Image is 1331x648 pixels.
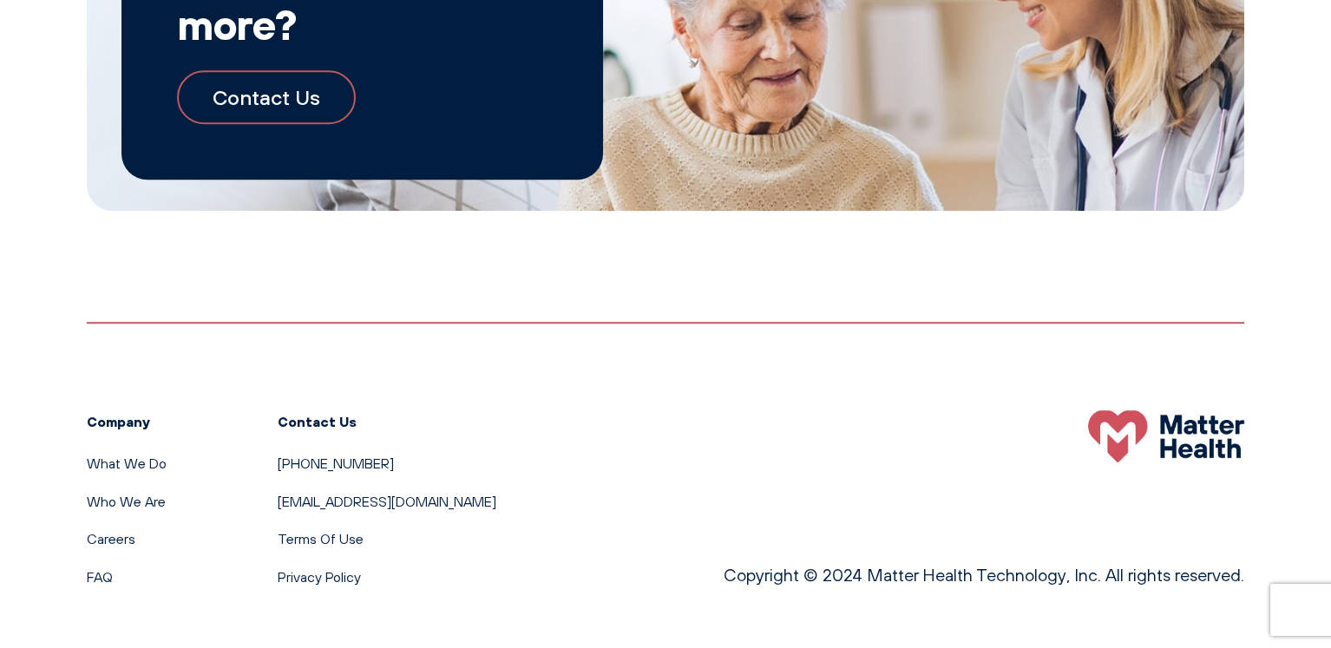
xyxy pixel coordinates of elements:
[278,410,496,433] h3: Contact Us
[87,410,167,433] h3: Company
[724,561,1244,589] p: Copyright © 2024 Matter Health Technology, Inc. All rights reserved.
[278,493,496,510] a: [EMAIL_ADDRESS][DOMAIN_NAME]
[278,568,361,586] a: Privacy Policy
[278,530,364,547] a: Terms Of Use
[278,455,394,472] a: [PHONE_NUMBER]
[87,530,135,547] a: Careers
[87,493,166,510] a: Who We Are
[87,568,113,586] a: FAQ
[87,455,167,472] a: What We Do
[177,70,356,124] a: Contact Us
